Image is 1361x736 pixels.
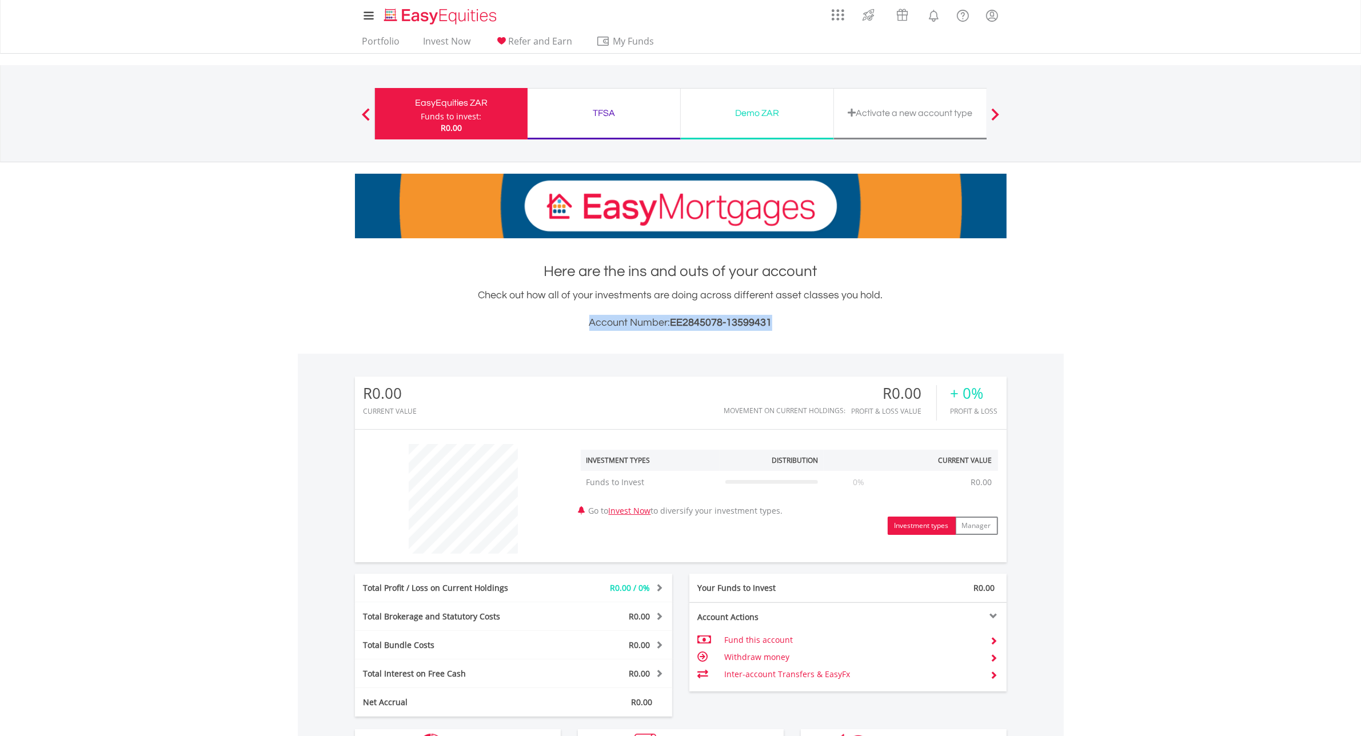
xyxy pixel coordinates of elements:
[670,317,772,328] span: EE2845078-13599431
[355,315,1007,331] h3: Account Number:
[382,95,521,111] div: EasyEquities ZAR
[629,639,650,650] span: R0.00
[355,582,540,594] div: Total Profit / Loss on Current Holdings
[951,407,998,415] div: Profit & Loss
[355,287,1007,331] div: Check out how all of your investments are doing across different asset classes you hold.
[888,517,956,535] button: Investment types
[355,611,540,622] div: Total Brokerage and Statutory Costs
[885,3,919,24] a: Vouchers
[688,105,827,121] div: Demo ZAR
[596,34,671,49] span: My Funds
[355,668,540,679] div: Total Interest on Free Cash
[919,3,948,26] a: Notifications
[955,517,998,535] button: Manager
[852,385,936,402] div: R0.00
[977,3,1007,28] a: My Profile
[824,3,852,21] a: AppsGrid
[974,582,995,593] span: R0.00
[965,471,998,494] td: R0.00
[629,668,650,679] span: R0.00
[421,111,481,122] div: Funds to invest:
[772,455,818,465] div: Distribution
[689,582,848,594] div: Your Funds to Invest
[609,505,651,516] a: Invest Now
[724,407,846,414] div: Movement on Current Holdings:
[380,3,501,26] a: Home page
[382,7,501,26] img: EasyEquities_Logo.png
[581,471,720,494] td: Funds to Invest
[364,407,417,415] div: CURRENT VALUE
[581,450,720,471] th: Investment Types
[355,639,540,651] div: Total Bundle Costs
[859,6,878,24] img: thrive-v2.svg
[355,697,540,708] div: Net Accrual
[724,631,981,649] td: Fund this account
[689,611,848,623] div: Account Actions
[490,35,577,53] a: Refer and Earn
[629,611,650,622] span: R0.00
[441,122,462,133] span: R0.00
[948,3,977,26] a: FAQ's and Support
[893,450,998,471] th: Current Value
[534,105,673,121] div: TFSA
[364,385,417,402] div: R0.00
[610,582,650,593] span: R0.00 / 0%
[355,261,1007,282] h1: Here are the ins and outs of your account
[419,35,476,53] a: Invest Now
[832,9,844,21] img: grid-menu-icon.svg
[509,35,573,47] span: Refer and Earn
[724,666,981,683] td: Inter-account Transfers & EasyFx
[355,174,1007,238] img: EasyMortage Promotion Banner
[572,438,1007,535] div: Go to to diversify your investment types.
[951,385,998,402] div: + 0%
[852,407,936,415] div: Profit & Loss Value
[358,35,405,53] a: Portfolio
[724,649,981,666] td: Withdraw money
[824,471,893,494] td: 0%
[893,6,912,24] img: vouchers-v2.svg
[841,105,980,121] div: Activate a new account type
[632,697,653,707] span: R0.00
